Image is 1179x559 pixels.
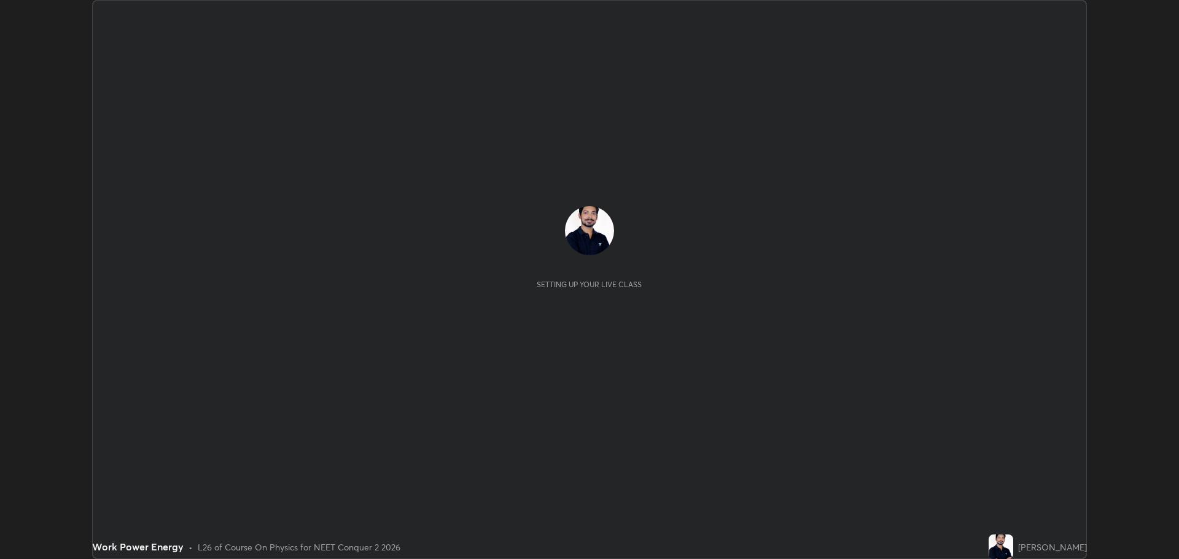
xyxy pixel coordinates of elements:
[198,541,400,553] div: L26 of Course On Physics for NEET Conquer 2 2026
[1018,541,1087,553] div: [PERSON_NAME]
[537,280,642,289] div: Setting up your live class
[189,541,193,553] div: •
[989,534,1013,559] img: 1728398aab2b4dc1ac327692e19b9e49.jpg
[565,206,614,255] img: 1728398aab2b4dc1ac327692e19b9e49.jpg
[92,539,184,554] div: Work Power Energy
